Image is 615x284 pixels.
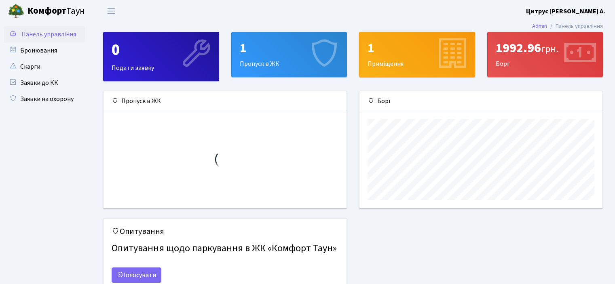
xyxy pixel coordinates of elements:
li: Панель управління [547,22,603,31]
a: Скарги [4,59,85,75]
div: Приміщення [359,32,475,77]
span: грн. [541,42,558,56]
span: Панель управління [21,30,76,39]
a: Голосувати [112,267,161,283]
a: 0Подати заявку [103,32,219,81]
div: Подати заявку [104,32,219,81]
a: Бронювання [4,42,85,59]
div: 1 [368,40,467,56]
b: Комфорт [27,4,66,17]
div: Борг [359,91,602,111]
a: 1Приміщення [359,32,475,77]
a: Заявки до КК [4,75,85,91]
a: Панель управління [4,26,85,42]
div: Пропуск в ЖК [232,32,347,77]
div: 1992.96 [496,40,595,56]
div: 0 [112,40,211,60]
a: Заявки на охорону [4,91,85,107]
b: Цитрус [PERSON_NAME] А. [526,7,605,16]
div: 1 [240,40,339,56]
a: 1Пропуск в ЖК [231,32,347,77]
nav: breadcrumb [520,18,615,35]
a: Admin [532,22,547,30]
div: Борг [488,32,603,77]
h5: Опитування [112,227,338,236]
a: Цитрус [PERSON_NAME] А. [526,6,605,16]
h4: Опитування щодо паркування в ЖК «Комфорт Таун» [112,240,338,258]
span: Таун [27,4,85,18]
div: Пропуск в ЖК [104,91,347,111]
button: Переключити навігацію [101,4,121,18]
img: logo.png [8,3,24,19]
